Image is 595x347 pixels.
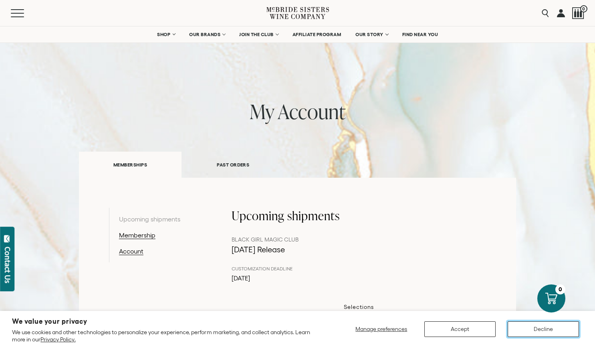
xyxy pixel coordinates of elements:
[555,284,565,294] div: 0
[12,329,322,343] p: We use cookies and other technologies to personalize your experience, perform marketing, and coll...
[350,26,393,43] a: OUR STORY
[152,26,180,43] a: SHOP
[79,100,516,123] h1: my account
[234,26,283,43] a: JOIN THE CLUB
[508,321,579,337] button: Decline
[355,326,407,332] span: Manage preferences
[40,336,75,343] a: Privacy Policy.
[424,321,496,337] button: Accept
[182,151,284,179] a: PAST ORDERS
[287,26,347,43] a: AFFILIATE PROGRAM
[355,32,383,37] span: OUR STORY
[184,26,230,43] a: OUR BRANDS
[239,32,274,37] span: JOIN THE CLUB
[11,9,40,17] button: Mobile Menu Trigger
[292,32,341,37] span: AFFILIATE PROGRAM
[402,32,438,37] span: FIND NEAR YOU
[12,318,322,325] h2: We value your privacy
[580,5,587,12] span: 0
[351,321,412,337] button: Manage preferences
[397,26,444,43] a: FIND NEAR YOU
[4,247,12,283] div: Contact Us
[189,32,220,37] span: OUR BRANDS
[157,32,171,37] span: SHOP
[79,152,182,178] a: MEMBERSHIPS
